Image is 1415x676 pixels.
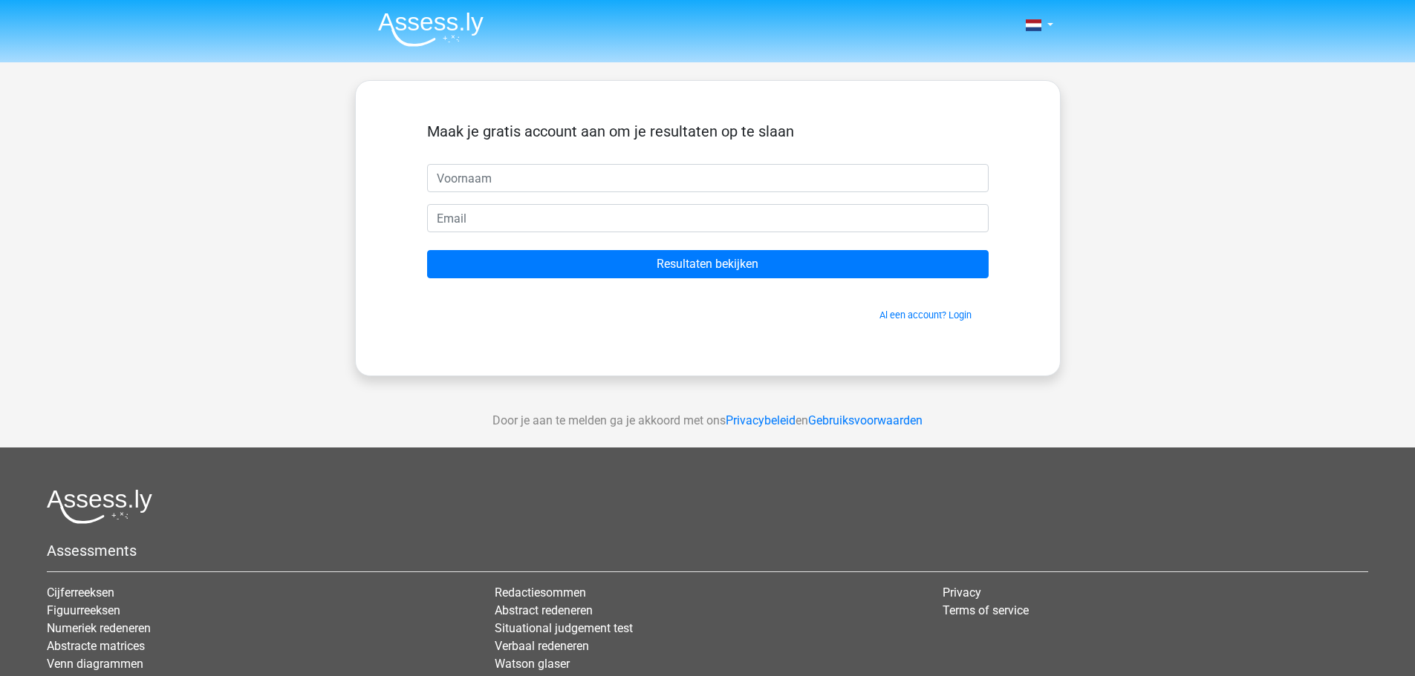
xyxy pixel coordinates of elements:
h5: Assessments [47,542,1368,559]
a: Venn diagrammen [47,657,143,671]
input: Voornaam [427,164,989,192]
a: Privacy [943,585,981,600]
a: Situational judgement test [495,621,633,635]
a: Terms of service [943,603,1029,617]
a: Figuurreeksen [47,603,120,617]
a: Gebruiksvoorwaarden [808,413,923,427]
a: Abstracte matrices [47,639,145,653]
a: Cijferreeksen [47,585,114,600]
input: Resultaten bekijken [427,250,989,278]
img: Assessly [378,12,484,47]
a: Verbaal redeneren [495,639,589,653]
h5: Maak je gratis account aan om je resultaten op te slaan [427,122,989,140]
a: Numeriek redeneren [47,621,151,635]
input: Email [427,204,989,232]
a: Watson glaser [495,657,570,671]
a: Al een account? Login [879,309,972,321]
a: Abstract redeneren [495,603,593,617]
img: Assessly logo [47,489,152,524]
a: Redactiesommen [495,585,586,600]
a: Privacybeleid [726,413,796,427]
